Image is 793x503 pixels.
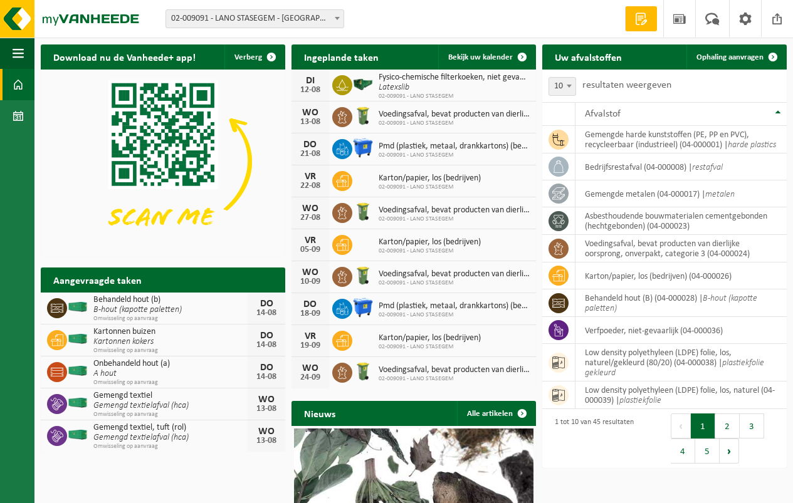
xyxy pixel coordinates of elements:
[575,344,787,381] td: low density polyethyleen (LDPE) folie, los, naturel/gekleurd (80/20) (04-000038) |
[254,437,279,445] div: 13-08
[298,331,323,341] div: VR
[575,262,787,289] td: karton/papier, los (bedrijven) (04-000026)
[298,299,323,309] div: DO
[740,413,764,438] button: 3
[254,395,279,405] div: WO
[93,347,248,355] span: Omwisseling op aanvraag
[575,289,787,317] td: behandeld hout (B) (04-000028) |
[93,423,248,433] span: Gemengd textiel, tuft (rol)
[379,83,409,92] i: Latexslib
[67,365,88,376] img: HK-XC-40-GN-00
[379,237,481,247] span: Karton/papier, los (bedrijven)
[291,44,391,69] h2: Ingeplande taken
[93,411,248,418] span: Omwisseling op aanvraag
[298,246,323,254] div: 05-09
[93,337,154,346] i: Kartonnen kokers
[166,10,344,28] span: 02-009091 - LANO STASEGEM - HARELBEKE
[379,333,481,343] span: Karton/papier, los (bedrijven)
[585,109,621,119] span: Afvalstof
[457,401,535,426] a: Alle artikelen
[352,137,374,158] img: WB-1100-HPE-BE-01
[575,180,787,207] td: gemengde metalen (04-000017) |
[298,182,323,190] div: 22-08
[379,301,530,311] span: Pmd (plastiek, metaal, drankkartons) (bedrijven)
[691,413,715,438] button: 1
[438,44,535,70] a: Bekijk uw kalender
[93,327,248,337] span: Kartonnen buizen
[379,205,530,215] span: Voedingsafval, bevat producten van dierlijke oorsprong, onverpakt, categorie 3
[298,373,323,382] div: 24-09
[41,44,208,69] h2: Download nu de Vanheede+ app!
[254,427,279,437] div: WO
[671,413,691,438] button: Previous
[379,269,530,279] span: Voedingsafval, bevat producten van dierlijke oorsprong, onverpakt, categorie 3
[671,438,695,464] button: 4
[298,76,323,86] div: DI
[585,294,757,313] i: B-hout (kapotte paletten)
[298,214,323,222] div: 27-08
[379,73,530,83] span: Fysico-chemische filterkoeken, niet gevaarlijk
[67,397,88,408] img: HK-XC-40-GN-00
[352,265,374,286] img: WB-0140-HPE-GN-50
[291,401,348,425] h2: Nieuws
[165,9,344,28] span: 02-009091 - LANO STASEGEM - HARELBEKE
[298,108,323,118] div: WO
[41,70,285,253] img: Download de VHEPlus App
[234,53,262,61] span: Verberg
[715,413,740,438] button: 2
[728,140,776,150] i: harde plastics
[224,44,284,70] button: Verberg
[575,235,787,262] td: voedingsafval, bevat producten van dierlijke oorsprong, onverpakt, categorie 3 (04-000024)
[93,305,182,314] i: B-hout (kapotte paletten)
[686,44,785,70] a: Ophaling aanvragen
[298,363,323,373] div: WO
[619,396,661,405] i: plastiekfolie
[352,361,374,382] img: WB-0140-HPE-GN-50
[379,365,530,375] span: Voedingsafval, bevat producten van dierlijke oorsprong, onverpakt, categorie 3
[298,204,323,214] div: WO
[695,438,720,464] button: 5
[93,433,189,442] i: Gemengd textielafval (hca)
[254,309,279,318] div: 14-08
[298,118,323,127] div: 13-08
[254,341,279,350] div: 14-08
[67,429,88,440] img: HK-XC-40-GN-00
[254,331,279,341] div: DO
[352,105,374,127] img: WB-0140-HPE-GN-50
[352,297,374,318] img: WB-1100-HPE-BE-01
[298,172,323,182] div: VR
[585,358,764,378] i: plastiekfolie gekleurd
[254,363,279,373] div: DO
[379,184,481,191] span: 02-009091 - LANO STASEGEM
[379,174,481,184] span: Karton/papier, los (bedrijven)
[298,277,323,286] div: 10-09
[352,201,374,222] img: WB-0140-HPE-GN-50
[254,405,279,413] div: 13-08
[696,53,764,61] span: Ophaling aanvragen
[582,80,671,90] label: resultaten weergeven
[379,93,530,100] span: 02-009091 - LANO STASEGEM
[93,315,248,323] span: Omwisseling op aanvraag
[41,267,154,292] h2: Aangevraagde taken
[575,126,787,153] td: gemengde harde kunststoffen (PE, PP en PVC), recycleerbaar (industrieel) (04-000001) |
[93,359,248,369] span: Onbehandeld hout (a)
[720,438,739,464] button: Next
[298,236,323,246] div: VR
[93,295,248,305] span: Behandeld hout (b)
[705,190,735,199] i: metalen
[67,333,88,345] img: HK-XC-40-GN-00
[298,341,323,350] div: 19-09
[352,73,374,95] img: HK-XS-16-GN-00
[298,150,323,158] div: 21-08
[254,299,279,309] div: DO
[93,391,248,401] span: Gemengd textiel
[379,152,530,159] span: 02-009091 - LANO STASEGEM
[549,77,576,96] span: 10
[93,369,117,378] i: A hout
[692,163,723,172] i: restafval
[67,301,88,313] img: HK-XC-40-GN-00
[379,247,481,255] span: 02-009091 - LANO STASEGEM
[379,279,530,287] span: 02-009091 - LANO STASEGEM
[575,317,787,344] td: verfpoeder, niet-gevaarlijk (04-000036)
[448,53,513,61] span: Bekijk uw kalender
